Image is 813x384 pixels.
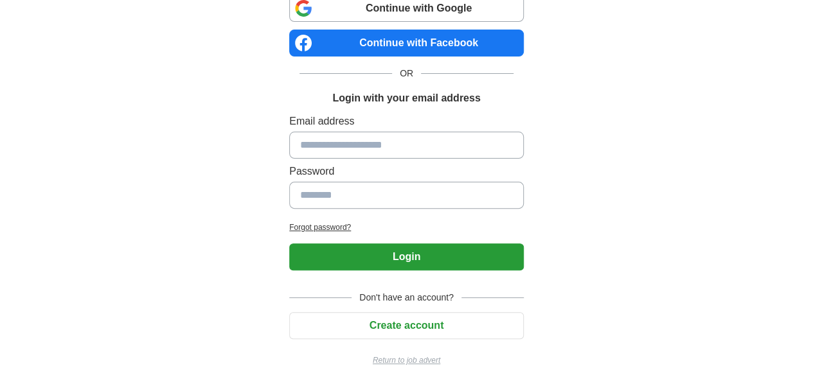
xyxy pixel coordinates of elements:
[289,30,524,57] a: Continue with Facebook
[289,222,524,233] a: Forgot password?
[289,320,524,331] a: Create account
[392,67,421,80] span: OR
[289,312,524,339] button: Create account
[289,354,524,366] a: Return to job advert
[289,164,524,179] label: Password
[289,243,524,270] button: Login
[352,291,461,304] span: Don't have an account?
[332,91,480,106] h1: Login with your email address
[289,114,524,129] label: Email address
